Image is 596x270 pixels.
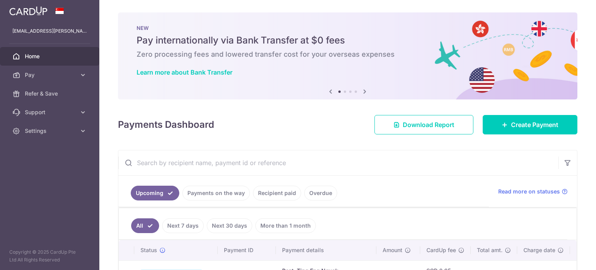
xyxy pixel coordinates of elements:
[137,68,232,76] a: Learn more about Bank Transfer
[131,186,179,200] a: Upcoming
[25,90,76,98] span: Refer & Save
[498,188,560,195] span: Read more on statuses
[523,246,555,254] span: Charge date
[276,240,376,260] th: Payment details
[403,120,454,129] span: Download Report
[140,246,157,254] span: Status
[304,186,337,200] a: Overdue
[483,115,577,134] a: Create Payment
[118,150,558,175] input: Search by recipient name, payment id or reference
[511,120,558,129] span: Create Payment
[118,118,214,132] h4: Payments Dashboard
[137,50,559,59] h6: Zero processing fees and lowered transfer cost for your overseas expenses
[207,218,252,233] a: Next 30 days
[25,108,76,116] span: Support
[9,6,47,16] img: CardUp
[131,218,159,233] a: All
[477,246,502,254] span: Total amt.
[162,218,204,233] a: Next 7 days
[182,186,250,200] a: Payments on the way
[118,12,577,99] img: Bank transfer banner
[137,34,559,47] h5: Pay internationally via Bank Transfer at $0 fees
[546,247,588,266] iframe: Opens a widget where you can find more information
[374,115,473,134] a: Download Report
[255,218,316,233] a: More than 1 month
[498,188,568,195] a: Read more on statuses
[12,27,87,35] p: [EMAIL_ADDRESS][PERSON_NAME][DOMAIN_NAME]
[426,246,456,254] span: CardUp fee
[25,52,76,60] span: Home
[253,186,301,200] a: Recipient paid
[25,71,76,79] span: Pay
[25,127,76,135] span: Settings
[218,240,276,260] th: Payment ID
[383,246,402,254] span: Amount
[137,25,559,31] p: NEW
